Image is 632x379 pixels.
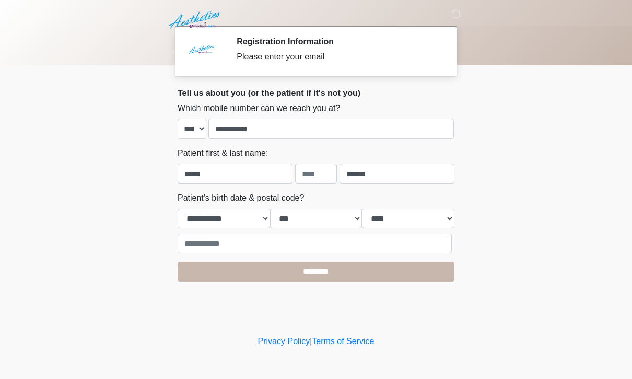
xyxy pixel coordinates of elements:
label: Patient's birth date & postal code? [178,192,304,204]
img: Agent Avatar [185,36,217,68]
a: Terms of Service [312,337,374,346]
a: | [310,337,312,346]
label: Patient first & last name: [178,147,268,160]
img: Aesthetics by Emediate Cure Logo [167,8,224,32]
label: Which mobile number can we reach you at? [178,102,340,115]
a: Privacy Policy [258,337,310,346]
div: Please enter your email [237,51,439,63]
h2: Registration Information [237,36,439,46]
h2: Tell us about you (or the patient if it's not you) [178,88,454,98]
